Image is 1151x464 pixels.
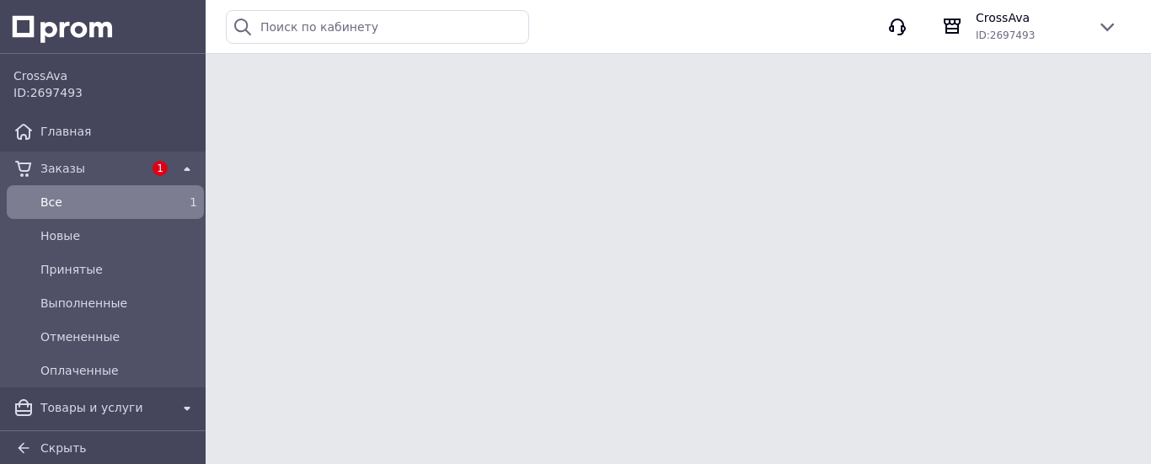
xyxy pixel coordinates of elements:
span: ID: 2697493 [13,86,83,99]
span: Выполненные [40,295,197,312]
span: CrossAva [13,67,197,84]
span: 1 [153,161,168,176]
span: ID: 2697493 [976,29,1035,41]
span: Отмененные [40,328,197,345]
span: Принятые [40,261,197,278]
span: Оплаченные [40,362,197,379]
span: 1 [190,195,197,209]
span: CrossAva [976,9,1084,26]
span: Товары и услуги [40,399,170,416]
span: Главная [40,123,197,140]
span: Заказы [40,160,143,177]
input: Поиск по кабинету [226,10,529,44]
span: Новые [40,227,197,244]
span: Все [40,194,163,211]
span: Скрыть [40,441,87,455]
